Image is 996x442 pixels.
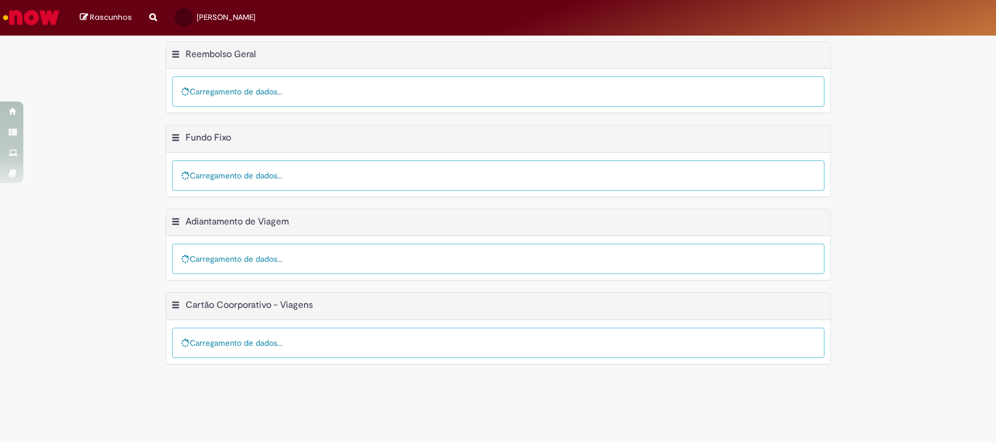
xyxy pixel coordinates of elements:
span: [PERSON_NAME] [197,12,256,22]
div: Carregamento de dados... [172,328,824,358]
h2: Fundo Fixo [186,132,231,143]
h2: Adiantamento de Viagem [186,216,289,227]
div: Carregamento de dados... [172,244,824,274]
a: Rascunhos [80,12,132,23]
button: Fundo Fixo Menu de contexto [171,132,180,147]
button: Reembolso Geral Menu de contexto [171,48,180,64]
img: ServiceNow [1,6,61,29]
button: Cartão Coorporativo - Viagens Menu de contexto [171,299,180,314]
div: Carregamento de dados... [172,160,824,191]
span: Rascunhos [90,12,132,23]
div: Carregamento de dados... [172,76,824,107]
button: Adiantamento de Viagem Menu de contexto [171,216,180,231]
h2: Cartão Coorporativo - Viagens [186,300,313,311]
h2: Reembolso Geral [186,48,256,60]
